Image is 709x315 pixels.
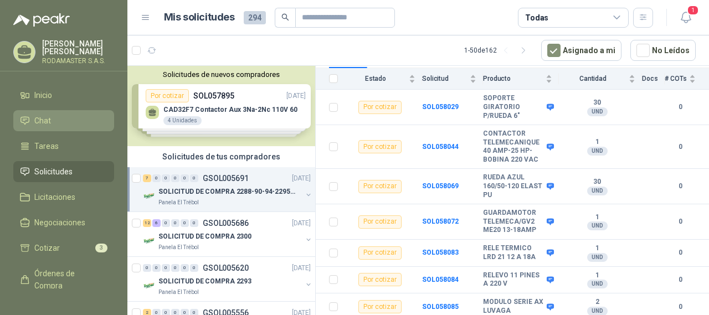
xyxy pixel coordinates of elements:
[559,298,635,307] b: 2
[143,264,151,272] div: 0
[587,280,608,288] div: UND
[34,191,75,203] span: Licitaciones
[665,142,696,152] b: 0
[13,110,114,131] a: Chat
[559,138,635,147] b: 1
[244,11,266,24] span: 294
[422,103,459,111] a: SOL058029
[559,178,635,187] b: 30
[483,271,544,288] b: RELEVO 11 PINES A 220 V
[665,247,696,258] b: 0
[665,181,696,192] b: 0
[464,42,532,59] div: 1 - 50 de 162
[358,300,402,313] div: Por cotizar
[358,101,402,114] div: Por cotizar
[292,173,311,184] p: [DATE]
[158,243,199,252] p: Panela El Trébol
[34,115,51,127] span: Chat
[95,244,107,252] span: 3
[171,219,179,227] div: 0
[13,212,114,233] a: Negociaciones
[162,174,170,182] div: 0
[358,215,402,229] div: Por cotizar
[152,264,161,272] div: 0
[190,219,198,227] div: 0
[281,13,289,21] span: search
[422,68,483,90] th: Solicitud
[143,216,313,252] a: 12 6 0 0 0 0 GSOL005686[DATE] Company LogoSOLICITUD DE COMPRA 2300Panela El Trébol
[587,187,608,195] div: UND
[143,219,151,227] div: 12
[143,174,151,182] div: 7
[559,244,635,253] b: 1
[665,275,696,285] b: 0
[358,140,402,153] div: Por cotizar
[34,89,52,101] span: Inicio
[587,147,608,156] div: UND
[483,68,559,90] th: Producto
[422,303,459,311] a: SOL058085
[13,237,114,259] a: Cotizar3
[13,85,114,106] a: Inicio
[143,189,156,203] img: Company Logo
[13,187,114,208] a: Licitaciones
[559,271,635,280] b: 1
[525,12,548,24] div: Todas
[34,166,73,178] span: Solicitudes
[630,40,696,61] button: No Leídos
[171,264,179,272] div: 0
[665,102,696,112] b: 0
[181,174,189,182] div: 0
[42,40,114,55] p: [PERSON_NAME] [PERSON_NAME]
[665,68,709,90] th: # COTs
[42,58,114,64] p: RODAMASTER S.A.S.
[162,219,170,227] div: 0
[203,264,249,272] p: GSOL005620
[422,143,459,151] a: SOL058044
[13,13,70,27] img: Logo peakr
[358,246,402,260] div: Por cotizar
[676,8,696,28] button: 1
[587,107,608,116] div: UND
[158,187,296,197] p: SOLICITUD DE COMPRA 2288-90-94-2295-96-2301-02-04
[422,75,467,82] span: Solicitud
[143,172,313,207] a: 7 0 0 0 0 0 GSOL005691[DATE] Company LogoSOLICITUD DE COMPRA 2288-90-94-2295-96-2301-02-04Panela ...
[13,161,114,182] a: Solicitudes
[13,136,114,157] a: Tareas
[143,279,156,292] img: Company Logo
[345,68,422,90] th: Estado
[171,174,179,182] div: 0
[190,174,198,182] div: 0
[559,75,626,82] span: Cantidad
[483,94,544,120] b: SOPORTE GIRATORIO P/RUEDA 6"
[358,273,402,286] div: Por cotizar
[13,263,114,296] a: Órdenes de Compra
[665,75,687,82] span: # COTs
[483,130,544,164] b: CONTACTOR TELEMECANIQUE 40 AMP-25 HP-BOBINA 220 VAC
[158,198,199,207] p: Panela El Trébol
[127,146,315,167] div: Solicitudes de tus compradores
[587,253,608,262] div: UND
[181,264,189,272] div: 0
[483,209,544,235] b: GUARDAMOTOR TELEMECA/GV2 ME20 13-18AMP
[132,70,311,79] button: Solicitudes de nuevos compradores
[162,264,170,272] div: 0
[34,242,60,254] span: Cotizar
[292,218,311,229] p: [DATE]
[483,244,544,261] b: RELE TERMICO LRD 21 12 A 18A
[152,219,161,227] div: 6
[422,182,459,190] a: SOL058069
[358,180,402,193] div: Por cotizar
[665,216,696,227] b: 0
[34,216,85,229] span: Negociaciones
[127,66,315,146] div: Solicitudes de nuevos compradoresPor cotizarSOL057895[DATE] CAD32F7 Contactor Aux 3Na-2Nc 110V 60...
[642,68,665,90] th: Docs
[152,174,161,182] div: 0
[203,219,249,227] p: GSOL005686
[483,75,543,82] span: Producto
[34,140,59,152] span: Tareas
